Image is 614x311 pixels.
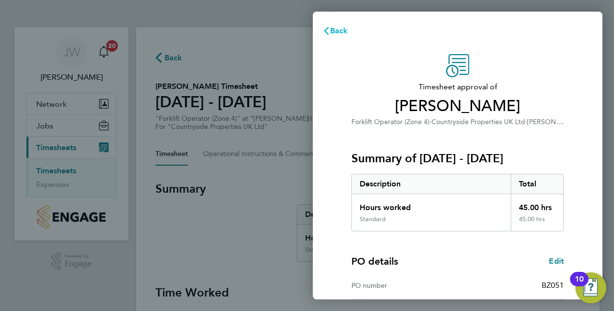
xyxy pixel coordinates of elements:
[511,174,564,194] div: Total
[511,194,564,215] div: 45.00 hrs
[360,215,386,223] div: Standard
[351,174,564,231] div: Summary of 04 - 10 Aug 2025
[351,97,564,116] span: [PERSON_NAME]
[352,174,511,194] div: Description
[542,281,564,290] span: BZ051
[511,215,564,231] div: 45.00 hrs
[351,254,398,268] h4: PO details
[352,194,511,215] div: Hours worked
[351,81,564,93] span: Timesheet approval of
[351,151,564,166] h3: Summary of [DATE] - [DATE]
[430,118,432,126] span: ·
[330,26,348,35] span: Back
[575,279,584,292] div: 10
[549,256,564,266] span: Edit
[575,272,606,303] button: Open Resource Center, 10 new notifications
[351,118,430,126] span: Forklift Operator (Zone 4)
[432,118,525,126] span: Countryside Properties UK Ltd
[525,118,527,126] span: ·
[351,280,458,291] div: PO number
[549,255,564,267] a: Edit
[313,21,358,41] button: Back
